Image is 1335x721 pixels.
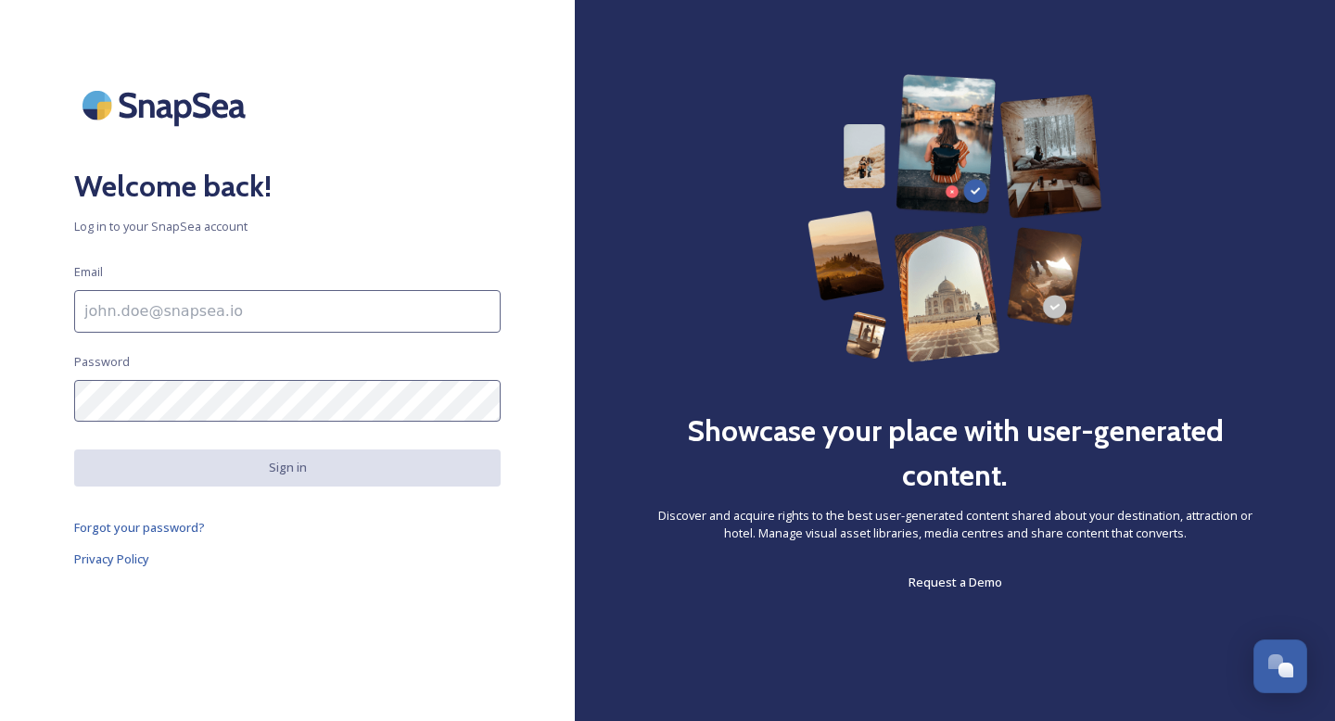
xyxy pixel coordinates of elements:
[909,571,1002,593] a: Request a Demo
[74,550,149,567] span: Privacy Policy
[807,74,1102,362] img: 63b42ca75bacad526042e722_Group%20154-p-800.png
[74,290,501,333] input: john.doe@snapsea.io
[74,519,205,536] span: Forgot your password?
[74,449,501,486] button: Sign in
[74,516,501,538] a: Forgot your password?
[649,409,1261,498] h2: Showcase your place with user-generated content.
[909,574,1002,590] span: Request a Demo
[74,218,501,235] span: Log in to your SnapSea account
[649,507,1261,542] span: Discover and acquire rights to the best user-generated content shared about your destination, att...
[1253,639,1307,693] button: Open Chat
[74,548,501,570] a: Privacy Policy
[74,353,130,371] span: Password
[74,263,103,281] span: Email
[74,74,260,136] img: SnapSea Logo
[74,164,501,209] h2: Welcome back!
